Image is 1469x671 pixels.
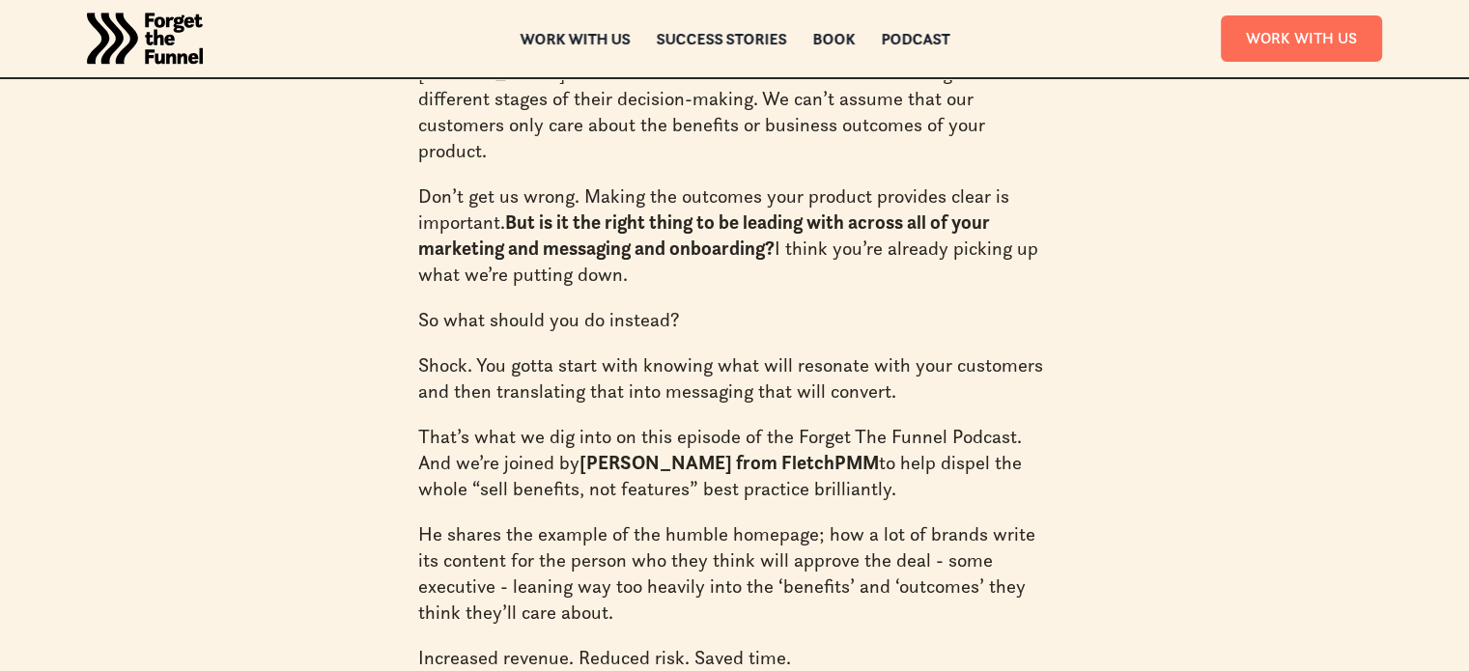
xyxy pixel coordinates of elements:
[418,352,1052,405] p: Shock. You gotta start with knowing what will resonate with your customers and then translating t...
[812,32,855,45] a: Book
[418,60,1052,164] p: [PERSON_NAME]. It is. Different customers value different things at different stages of their dec...
[418,307,1052,333] p: So what should you do instead?
[579,450,879,475] strong: [PERSON_NAME] from FletchPMM
[656,32,786,45] a: Success Stories
[520,32,630,45] a: Work with us
[418,183,1052,288] p: Don’t get us wrong. Making the outcomes your product provides clear is important. I think you’re ...
[881,32,949,45] a: Podcast
[418,521,1052,626] p: He shares the example of the humble homepage; how a lot of brands write its content for the perso...
[1221,15,1382,61] a: Work With Us
[418,424,1052,502] p: That’s what we dig into on this episode of the Forget The Funnel Podcast. And we’re joined by to ...
[418,210,990,261] strong: But is it the right thing to be leading with across all of your marketing and messaging and onboa...
[418,645,1052,671] p: Increased revenue. Reduced risk. Saved time.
